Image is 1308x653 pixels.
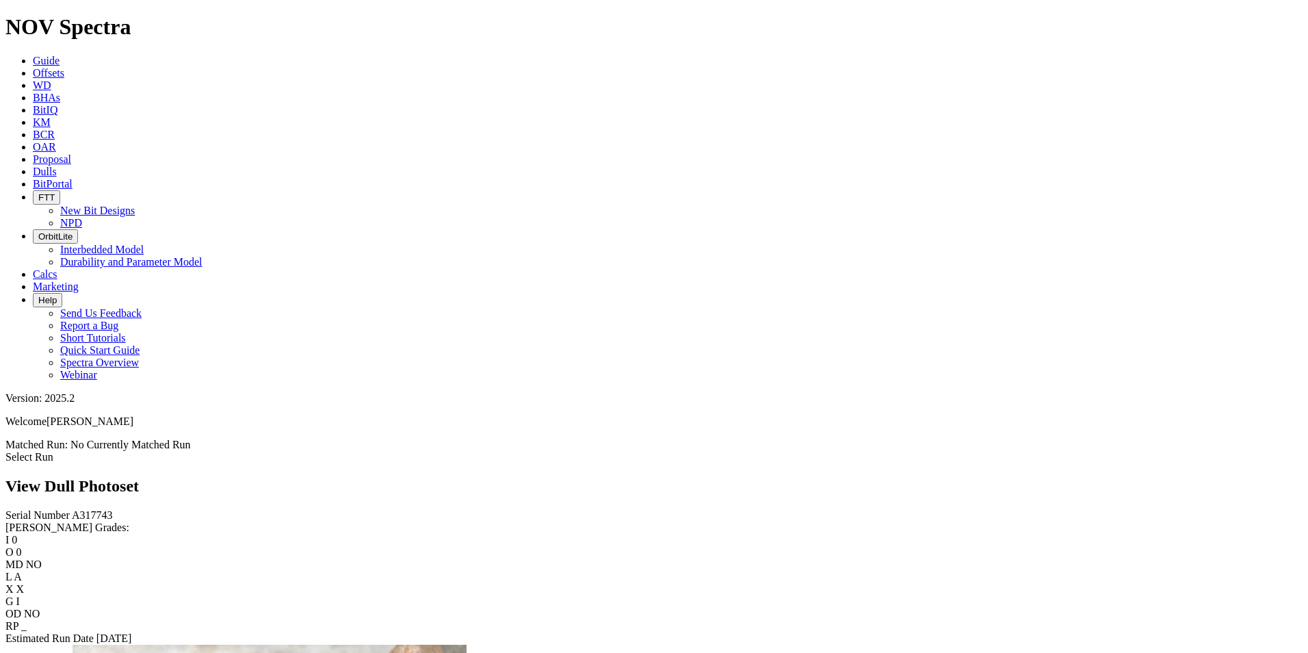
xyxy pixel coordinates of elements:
[60,320,118,331] a: Report a Bug
[16,583,25,595] span: X
[16,546,22,558] span: 0
[33,55,60,66] a: Guide
[33,67,64,79] a: Offsets
[33,166,57,177] a: Dulls
[33,293,62,307] button: Help
[60,256,202,268] a: Durability and Parameter Model
[38,295,57,305] span: Help
[5,583,14,595] label: X
[60,332,126,344] a: Short Tutorials
[33,92,60,103] a: BHAs
[60,344,140,356] a: Quick Start Guide
[33,178,73,190] a: BitPortal
[5,620,18,632] label: RP
[38,192,55,203] span: FTT
[60,205,135,216] a: New Bit Designs
[5,451,53,463] a: Select Run
[5,477,1303,496] h2: View Dull Photoset
[33,129,55,140] a: BCR
[5,546,14,558] label: O
[60,369,97,381] a: Webinar
[72,509,113,521] span: A317743
[5,522,1303,534] div: [PERSON_NAME] Grades:
[33,104,57,116] a: BitIQ
[33,281,79,292] a: Marketing
[33,153,71,165] a: Proposal
[96,632,132,644] span: [DATE]
[5,608,21,619] label: OD
[33,190,60,205] button: FTT
[5,415,1303,428] p: Welcome
[5,509,70,521] label: Serial Number
[60,244,144,255] a: Interbedded Model
[33,79,51,91] a: WD
[5,559,23,570] label: MD
[38,231,73,242] span: OrbitLite
[5,632,94,644] label: Estimated Run Date
[70,439,191,450] span: No Currently Matched Run
[5,571,12,582] label: L
[24,608,40,619] span: NO
[47,415,133,427] span: [PERSON_NAME]
[21,620,27,632] span: _
[5,392,1303,405] div: Version: 2025.2
[26,559,42,570] span: NO
[33,268,57,280] a: Calcs
[5,534,9,546] label: I
[14,571,22,582] span: A
[33,229,78,244] button: OrbitLite
[60,307,142,319] a: Send Us Feedback
[60,357,139,368] a: Spectra Overview
[16,596,20,607] span: I
[5,14,1303,40] h1: NOV Spectra
[12,534,17,546] span: 0
[60,217,82,229] a: NPD
[5,596,14,607] label: G
[5,439,68,450] span: Matched Run:
[33,116,51,128] a: KM
[33,141,56,153] a: OAR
